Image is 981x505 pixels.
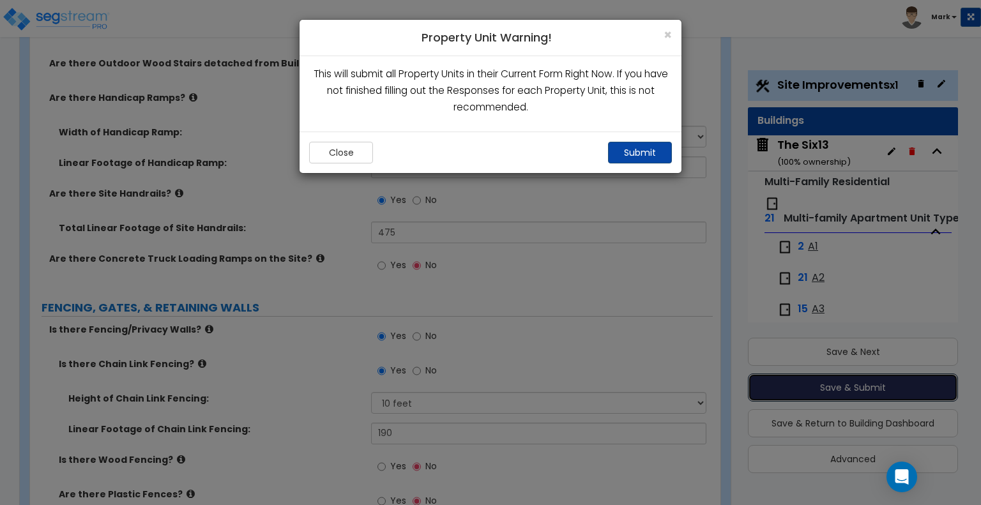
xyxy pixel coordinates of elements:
[309,66,672,116] p: This will submit all Property Units in their Current Form Right Now. If you have not finished fil...
[664,28,672,41] button: Close
[309,29,672,46] h4: Property Unit Warning!
[608,142,672,163] button: Submit
[309,142,373,163] button: Close
[664,26,672,44] span: ×
[886,462,917,492] div: Open Intercom Messenger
